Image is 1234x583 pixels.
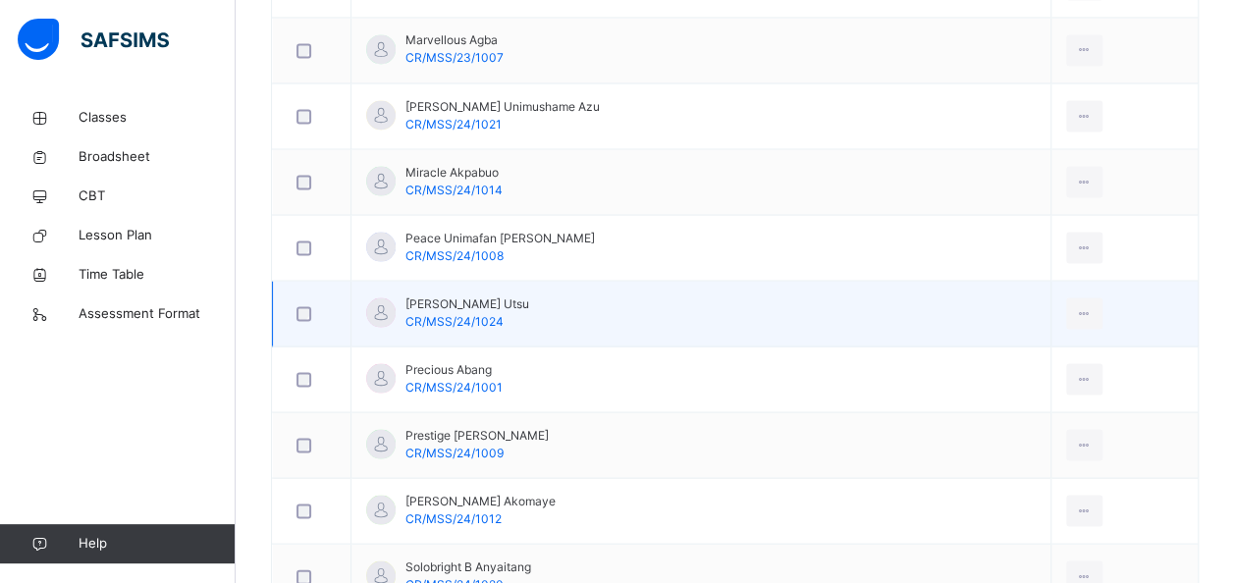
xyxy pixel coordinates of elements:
[405,426,549,444] span: Prestige [PERSON_NAME]
[405,182,503,196] span: CR/MSS/24/1014
[405,360,503,378] span: Precious Abang
[405,163,503,181] span: Miracle Akpabuo
[405,492,556,509] span: [PERSON_NAME] Akomaye
[79,534,235,554] span: Help
[18,19,169,60] img: safsims
[405,510,502,525] span: CR/MSS/24/1012
[405,313,504,328] span: CR/MSS/24/1024
[405,50,504,65] span: CR/MSS/23/1007
[405,229,595,246] span: Peace Unimafan [PERSON_NAME]
[79,226,236,245] span: Lesson Plan
[405,294,529,312] span: [PERSON_NAME] Utsu
[405,379,503,394] span: CR/MSS/24/1001
[79,108,236,128] span: Classes
[405,247,504,262] span: CR/MSS/24/1008
[405,116,502,131] span: CR/MSS/24/1021
[405,557,531,575] span: Solobright B Anyaitang
[79,147,236,167] span: Broadsheet
[405,31,504,49] span: Marvellous Agba
[79,265,236,285] span: Time Table
[79,304,236,324] span: Assessment Format
[405,97,600,115] span: [PERSON_NAME] Unimushame Azu
[405,445,504,459] span: CR/MSS/24/1009
[79,186,236,206] span: CBT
